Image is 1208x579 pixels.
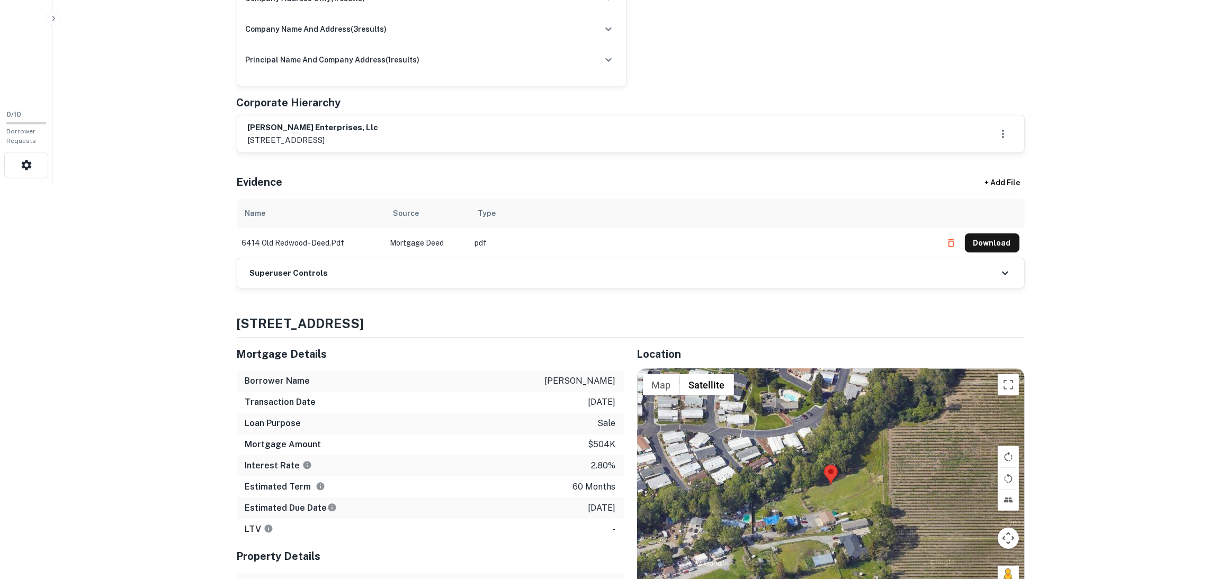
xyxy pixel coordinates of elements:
[588,438,616,451] p: $504k
[237,314,1025,333] h4: [STREET_ADDRESS]
[598,417,616,430] p: sale
[6,128,36,144] span: Borrower Requests
[237,346,624,362] h5: Mortgage Details
[246,23,387,35] h6: company name and address ( 3 results)
[237,198,1025,258] div: scrollable content
[680,374,734,395] button: Show satellite imagery
[942,234,961,251] button: Delete file
[965,233,1019,252] button: Download
[385,228,470,258] td: Mortgage Deed
[592,459,616,472] p: 2.80%
[573,481,616,493] p: 60 months
[470,228,936,258] td: pdf
[998,374,1019,395] button: Toggle fullscreen view
[998,446,1019,467] button: Rotate map clockwise
[245,438,321,451] h6: Mortgage Amount
[237,95,341,111] h5: Corporate Hierarchy
[998,468,1019,489] button: Rotate map counterclockwise
[965,173,1040,192] div: + Add File
[250,267,328,279] h6: Superuser Controls
[248,122,379,134] h6: [PERSON_NAME] enterprises, llc
[237,174,283,190] h5: Evidence
[264,524,273,533] svg: LTVs displayed on the website are for informational purposes only and may be reported incorrectly...
[1155,494,1208,545] iframe: Chat Widget
[245,396,316,409] h6: Transaction Date
[545,375,616,387] p: [PERSON_NAME]
[637,346,1025,362] h5: Location
[588,396,616,409] p: [DATE]
[998,490,1019,511] button: Tilt map
[478,207,496,220] div: Type
[316,482,325,491] svg: Term is based on a standard schedule for this type of loan.
[327,503,337,512] svg: Estimate is based on a standard schedule for this type of loan.
[245,207,266,220] div: Name
[6,111,21,119] span: 0 / 10
[588,502,616,514] p: [DATE]
[302,460,312,470] svg: The interest rates displayed on the website are for informational purposes only and may be report...
[248,134,379,147] p: [STREET_ADDRESS]
[998,528,1019,549] button: Map camera controls
[237,548,624,564] h5: Property Details
[385,198,470,228] th: Source
[246,54,420,66] h6: principal name and company address ( 1 results)
[245,523,273,536] h6: LTV
[237,228,385,258] td: 6414 old redwood - deed.pdf
[237,198,385,228] th: Name
[613,523,616,536] p: -
[393,207,419,220] div: Source
[245,481,325,493] h6: Estimated Term
[470,198,936,228] th: Type
[245,459,312,472] h6: Interest Rate
[245,417,301,430] h6: Loan Purpose
[245,502,337,514] h6: Estimated Due Date
[245,375,310,387] h6: Borrower Name
[643,374,680,395] button: Show street map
